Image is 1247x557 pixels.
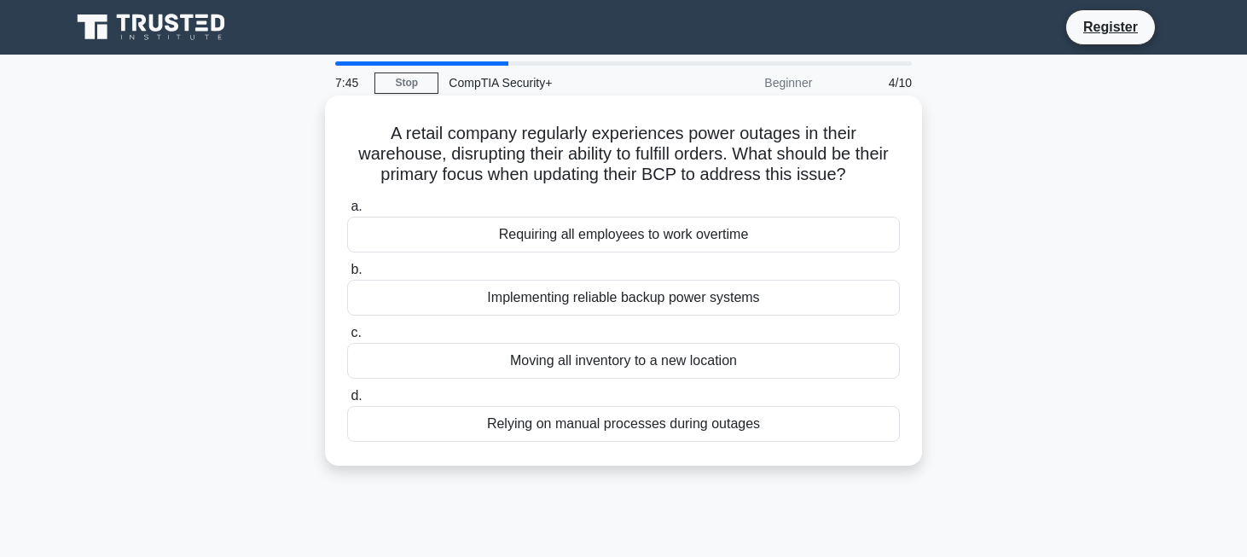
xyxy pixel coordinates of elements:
a: Register [1073,16,1148,38]
div: Moving all inventory to a new location [347,343,900,379]
div: Implementing reliable backup power systems [347,280,900,316]
div: Beginner [673,66,822,100]
div: CompTIA Security+ [438,66,673,100]
span: b. [351,262,362,276]
div: 7:45 [325,66,374,100]
span: d. [351,388,362,403]
div: Relying on manual processes during outages [347,406,900,442]
div: Requiring all employees to work overtime [347,217,900,252]
h5: A retail company regularly experiences power outages in their warehouse, disrupting their ability... [345,123,902,186]
span: c. [351,325,361,339]
a: Stop [374,73,438,94]
span: a. [351,199,362,213]
div: 4/10 [822,66,922,100]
